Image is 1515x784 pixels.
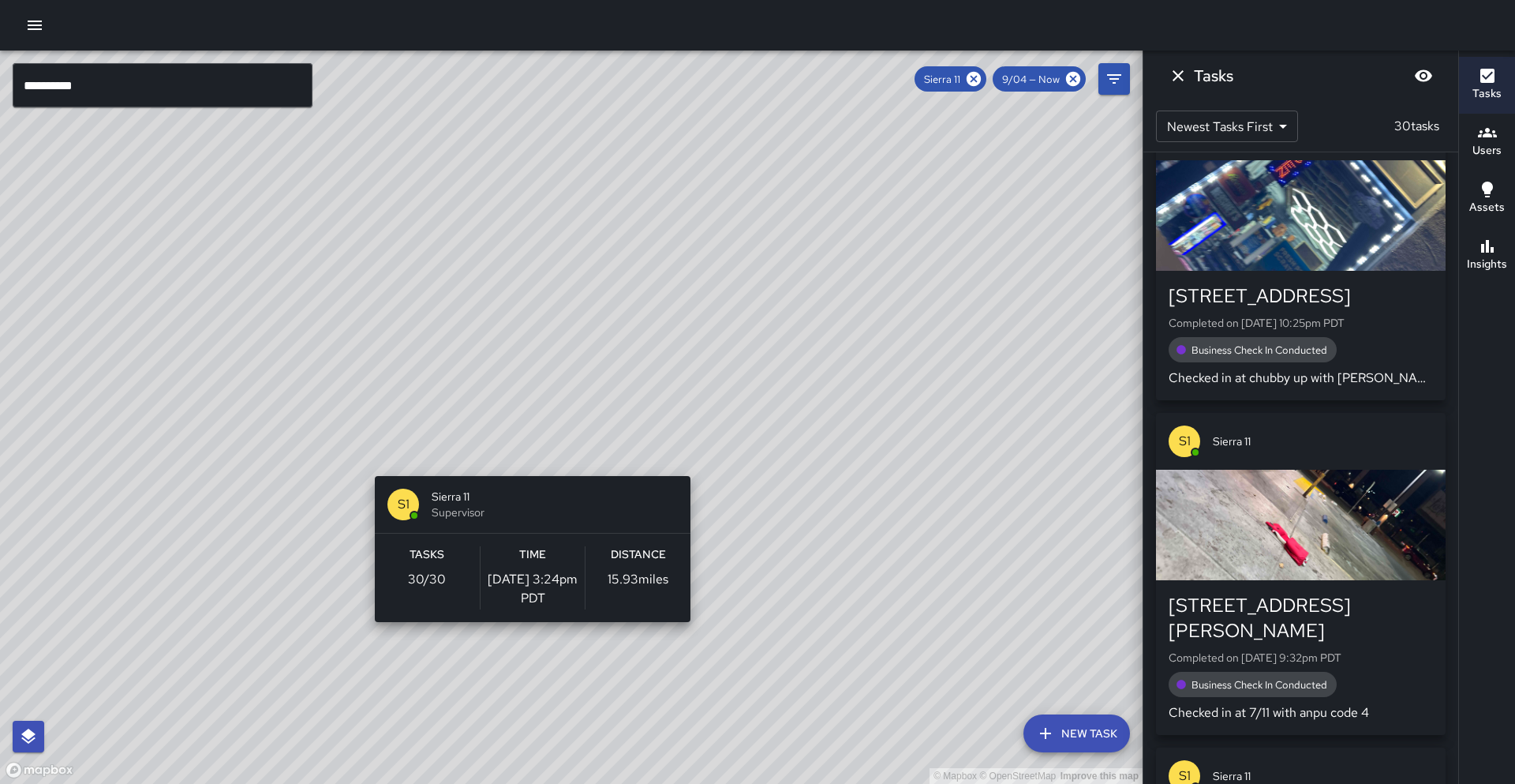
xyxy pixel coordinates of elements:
div: Newest Tasks First [1156,111,1298,142]
button: Users [1459,114,1515,171]
button: Assets [1459,171,1515,227]
span: Business Check In Conducted [1182,343,1337,357]
div: [STREET_ADDRESS][PERSON_NAME] [1169,593,1433,643]
h6: Time [519,546,546,564]
p: 15.93 miles [608,570,668,589]
span: Sierra 11 [915,73,970,86]
p: 30 tasks [1388,117,1446,136]
p: [DATE] 3:24pm PDT [481,570,585,608]
h6: Insights [1467,256,1507,273]
span: Sierra 11 [1213,433,1433,449]
div: 9/04 — Now [993,66,1086,92]
button: Insights [1459,227,1515,284]
h6: Tasks [410,546,444,564]
p: Completed on [DATE] 9:32pm PDT [1169,650,1433,666]
button: S1Sierra 11[STREET_ADDRESS]Completed on [DATE] 10:25pm PDTBusiness Check In ConductedChecked in a... [1156,103,1446,400]
p: Checked in at chubby up with [PERSON_NAME] code 4 [1169,369,1433,388]
h6: Users [1472,142,1502,159]
button: Tasks [1459,57,1515,114]
h6: Assets [1469,199,1505,216]
h6: Distance [611,546,666,564]
div: Sierra 11 [915,66,986,92]
button: New Task [1023,715,1130,752]
p: Checked in at 7/11 with anpu code 4 [1169,703,1433,722]
span: Supervisor [432,505,678,520]
button: S1Sierra 11SupervisorTasks30/30Time[DATE] 3:24pm PDTDistance15.93miles [375,476,690,622]
button: Filters [1098,63,1130,95]
span: Sierra 11 [1213,768,1433,784]
span: Sierra 11 [432,489,678,505]
p: 30 / 30 [408,570,446,589]
button: S1Sierra 11[STREET_ADDRESS][PERSON_NAME]Completed on [DATE] 9:32pm PDTBusiness Check In Conducted... [1156,413,1446,735]
span: Business Check In Conducted [1182,678,1337,692]
button: Dismiss [1162,60,1194,92]
p: S1 [1179,432,1191,451]
p: S1 [398,495,410,514]
span: 9/04 — Now [993,73,1069,86]
p: Completed on [DATE] 10:25pm PDT [1169,315,1433,331]
h6: Tasks [1194,63,1233,88]
h6: Tasks [1472,85,1502,103]
button: Blur [1408,60,1439,92]
div: [STREET_ADDRESS] [1169,283,1433,309]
